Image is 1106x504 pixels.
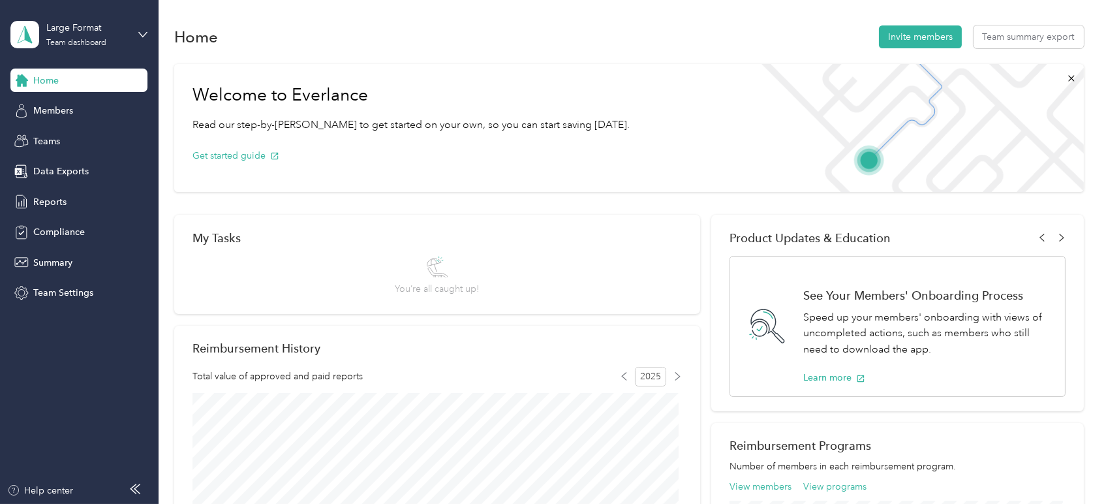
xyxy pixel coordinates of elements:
span: Total value of approved and paid reports [192,370,363,383]
h1: Welcome to Everlance [192,85,630,106]
button: Team summary export [974,25,1084,48]
h2: Reimbursement History [192,341,320,355]
span: Compliance [33,225,85,239]
button: Help center [7,484,74,497]
iframe: Everlance-gr Chat Button Frame [1033,431,1106,504]
div: Team dashboard [46,39,106,47]
div: My Tasks [192,231,681,245]
span: You’re all caught up! [395,282,479,296]
button: View programs [803,480,867,494]
span: 2025 [635,367,666,386]
p: Read our step-by-[PERSON_NAME] to get started on your own, so you can start saving [DATE]. [192,117,630,133]
button: Learn more [803,371,865,385]
div: Large Format [46,21,128,35]
button: View members [730,480,791,494]
span: Home [33,74,59,87]
h1: Home [174,30,218,44]
span: Members [33,104,73,118]
span: Summary [33,256,72,270]
p: Speed up your members' onboarding with views of uncompleted actions, such as members who still ne... [803,309,1051,358]
h2: Reimbursement Programs [730,439,1065,452]
h1: See Your Members' Onboarding Process [803,289,1051,302]
button: Invite members [879,25,962,48]
p: Number of members in each reimbursement program. [730,460,1065,473]
span: Product Updates & Education [730,231,891,245]
span: Data Exports [33,165,89,178]
img: Welcome to everlance [748,64,1083,192]
button: Get started guide [192,149,279,163]
span: Team Settings [33,286,93,300]
span: Teams [33,134,60,148]
span: Reports [33,195,67,209]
